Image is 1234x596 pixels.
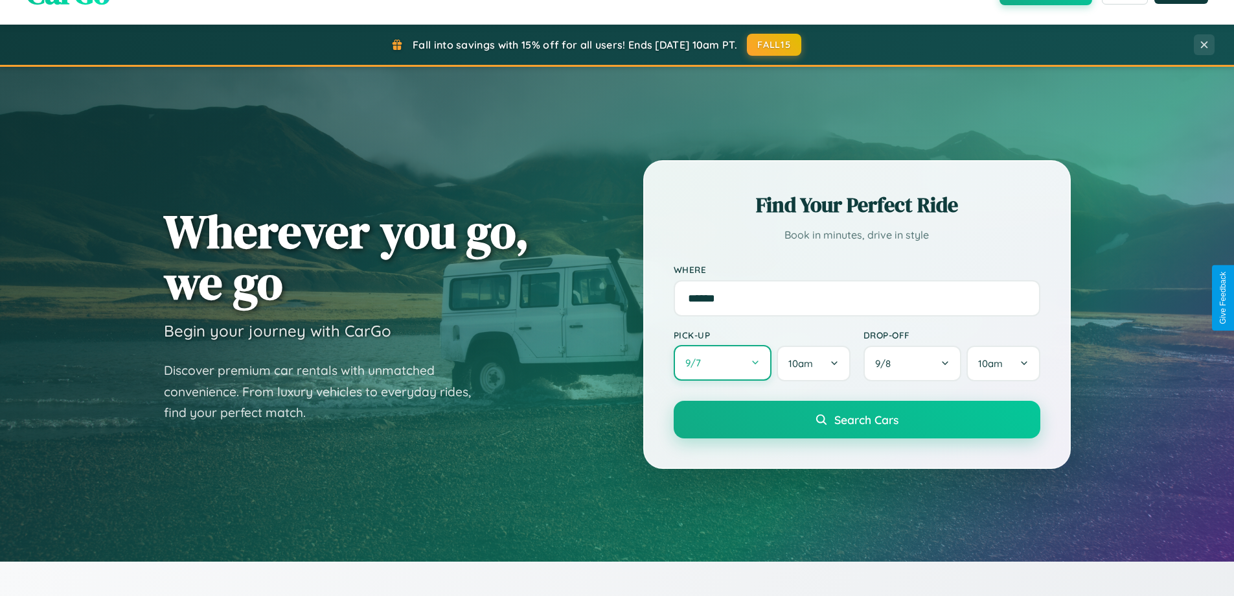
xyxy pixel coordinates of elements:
span: Search Cars [834,412,898,427]
h2: Find Your Perfect Ride [674,191,1040,219]
h1: Wherever you go, we go [164,206,529,308]
p: Discover premium car rentals with unmatched convenience. From luxury vehicles to everyday rides, ... [164,360,488,423]
button: 10am [966,346,1040,381]
button: FALL15 [747,34,801,56]
span: 10am [788,357,813,370]
span: Fall into savings with 15% off for all users! Ends [DATE] 10am PT. [413,38,737,51]
label: Where [674,264,1040,275]
span: 10am [978,357,1003,370]
label: Drop-off [863,329,1040,340]
label: Pick-up [674,329,851,340]
button: 9/8 [863,346,962,381]
button: 10am [777,346,850,381]
button: 9/7 [674,345,772,381]
span: 9 / 8 [875,357,897,370]
p: Book in minutes, drive in style [674,226,1040,244]
span: 9 / 7 [685,357,707,369]
button: Search Cars [674,401,1040,438]
div: Give Feedback [1218,272,1228,324]
h3: Begin your journey with CarGo [164,321,391,340]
